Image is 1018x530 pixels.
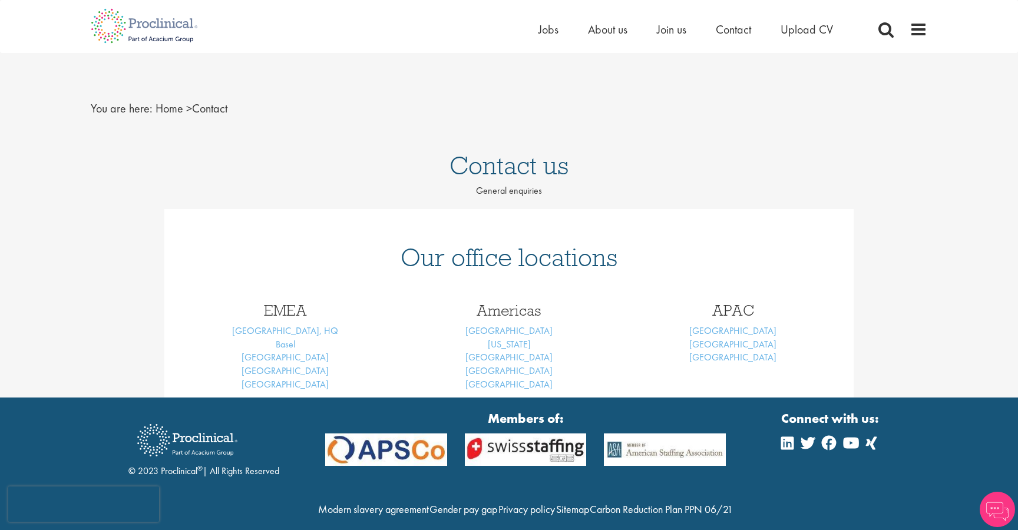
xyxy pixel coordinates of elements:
[595,433,735,466] img: APSCo
[182,303,388,318] h3: EMEA
[197,463,203,473] sup: ®
[488,338,531,350] a: [US_STATE]
[156,101,227,116] span: Contact
[232,324,338,337] a: [GEOGRAPHIC_DATA], HQ
[538,22,558,37] a: Jobs
[689,324,776,337] a: [GEOGRAPHIC_DATA]
[630,303,836,318] h3: APAC
[242,378,329,390] a: [GEOGRAPHIC_DATA]
[498,502,555,516] a: Privacy policy
[689,351,776,363] a: [GEOGRAPHIC_DATA]
[465,324,553,337] a: [GEOGRAPHIC_DATA]
[590,502,733,516] a: Carbon Reduction Plan PPN 06/21
[716,22,751,37] a: Contact
[182,244,836,270] h1: Our office locations
[781,409,881,428] strong: Connect with us:
[980,492,1015,527] img: Chatbot
[465,378,553,390] a: [GEOGRAPHIC_DATA]
[556,502,589,516] a: Sitemap
[316,433,456,466] img: APSCo
[429,502,497,516] a: Gender pay gap
[657,22,686,37] a: Join us
[242,365,329,377] a: [GEOGRAPHIC_DATA]
[242,351,329,363] a: [GEOGRAPHIC_DATA]
[588,22,627,37] a: About us
[186,101,192,116] span: >
[156,101,183,116] a: breadcrumb link to Home
[128,415,279,478] div: © 2023 Proclinical | All Rights Reserved
[689,338,776,350] a: [GEOGRAPHIC_DATA]
[8,486,159,522] iframe: reCAPTCHA
[465,351,553,363] a: [GEOGRAPHIC_DATA]
[318,502,429,516] a: Modern slavery agreement
[465,365,553,377] a: [GEOGRAPHIC_DATA]
[128,416,246,465] img: Proclinical Recruitment
[276,338,295,350] a: Basel
[456,433,596,466] img: APSCo
[325,409,726,428] strong: Members of:
[781,22,833,37] a: Upload CV
[406,303,612,318] h3: Americas
[91,101,153,116] span: You are here:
